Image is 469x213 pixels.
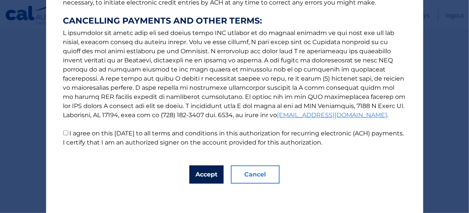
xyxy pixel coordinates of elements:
[277,111,387,119] a: [EMAIL_ADDRESS][DOMAIN_NAME]
[63,16,406,25] strong: CANCELLING PAYMENTS AND OTHER TERMS:
[63,130,404,146] label: I agree on this [DATE] to all terms and conditions in this authorization for recurring electronic...
[231,165,280,184] button: Cancel
[189,165,224,184] button: Accept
